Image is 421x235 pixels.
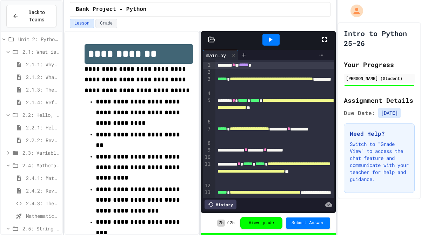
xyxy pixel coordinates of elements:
h2: Your Progress [344,60,415,69]
span: [DATE] [378,108,401,118]
p: Switch to "Grade View" to access the chat feature and communicate with your teacher for help and ... [350,141,409,183]
span: 2.2.1: Hello, World! [26,124,59,131]
span: 2.4.2: Review - Mathematical Operators [26,187,59,194]
span: 2.2.2: Review - Hello, World! [26,136,59,144]
span: 2.4: Mathematical Operators [22,162,59,169]
button: Submit Answer [286,217,330,229]
span: 2.1.2: What is Code? [26,73,59,81]
span: Mathematical Operators - Quiz [26,212,59,220]
h3: Need Help? [350,129,409,138]
div: 7 [203,126,212,140]
div: 11 [203,161,212,182]
div: 2 [203,69,212,76]
div: 10 [203,154,212,161]
div: 13 [203,189,212,210]
h2: Assignment Details [344,95,415,105]
span: 2.1.1: Why Learn to Program? [26,61,59,68]
span: Back to Teams [23,9,51,23]
button: Lesson [70,19,94,28]
div: 9 [203,147,212,154]
button: Grade [95,19,117,28]
div: 12 [203,182,212,189]
span: 25 [230,220,235,226]
span: 2.1: What is Code? [22,48,59,55]
div: My Account [343,3,365,19]
span: Bank Project - Python [76,5,147,14]
span: Unit 2: Python Fundamentals [18,35,59,43]
div: 4 [203,90,212,97]
div: main.py [203,52,229,59]
span: 2.2: Hello, World! [22,111,59,119]
span: 2.3: Variables and Data Types [22,149,59,156]
h1: Intro to Python 25-26 [344,28,415,48]
span: 2.1.3: The JuiceMind IDE [26,86,59,93]
div: 8 [203,140,212,147]
div: [PERSON_NAME] (Student) [346,75,413,81]
button: Back to Teams [6,5,56,27]
div: main.py [203,50,238,60]
div: History [205,200,236,209]
span: 2.4.1: Mathematical Operators [26,174,59,182]
div: 3 [203,76,212,90]
span: 2.5: String Operators [22,225,59,232]
button: View grade [240,217,282,229]
span: / [226,220,229,226]
div: 1 [203,62,212,69]
div: 5 [203,97,212,119]
div: 6 [203,119,212,126]
span: 2.4.3: The World's Worst [PERSON_NAME] Market [26,200,59,207]
span: 25 [217,220,225,227]
span: 2.1.4: Reflection - Evolving Technology [26,99,59,106]
span: Submit Answer [292,220,325,226]
span: Due Date: [344,109,375,117]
